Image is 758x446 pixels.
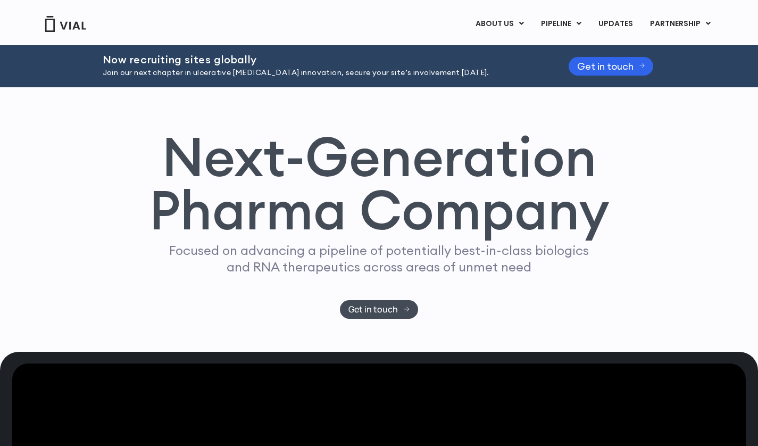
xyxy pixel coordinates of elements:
[642,15,719,33] a: PARTNERSHIPMenu Toggle
[340,300,418,319] a: Get in touch
[103,67,542,79] p: Join our next chapter in ulcerative [MEDICAL_DATA] innovation, secure your site’s involvement [DA...
[44,16,87,32] img: Vial Logo
[348,305,398,313] span: Get in touch
[149,130,610,237] h1: Next-Generation Pharma Company
[467,15,532,33] a: ABOUT USMenu Toggle
[165,242,594,275] p: Focused on advancing a pipeline of potentially best-in-class biologics and RNA therapeutics acros...
[103,54,542,65] h2: Now recruiting sites globally
[569,57,654,76] a: Get in touch
[532,15,589,33] a: PIPELINEMenu Toggle
[577,62,634,70] span: Get in touch
[590,15,641,33] a: UPDATES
